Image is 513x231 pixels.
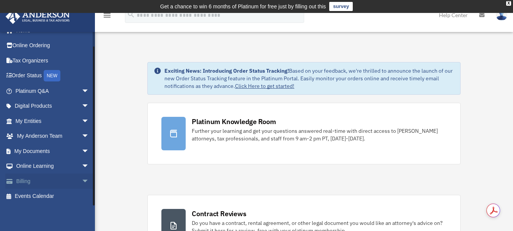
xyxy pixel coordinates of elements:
div: Platinum Knowledge Room [192,117,276,126]
span: arrow_drop_down [82,99,97,114]
a: Order StatusNEW [5,68,101,84]
a: Online Ordering [5,38,101,53]
i: menu [103,11,112,20]
a: survey [329,2,353,11]
div: Contract Reviews [192,209,246,218]
span: arrow_drop_down [82,83,97,99]
img: User Pic [496,10,507,21]
div: Based on your feedback, we're thrilled to announce the launch of our new Order Status Tracking fe... [164,67,454,90]
a: Digital Productsarrow_drop_down [5,99,101,114]
a: menu [103,13,112,20]
a: My Documentsarrow_drop_down [5,143,101,159]
a: Platinum Knowledge Room Further your learning and get your questions answered real-time with dire... [147,103,461,164]
a: Online Learningarrow_drop_down [5,159,101,174]
i: search [127,10,135,19]
div: close [506,1,511,6]
div: NEW [44,70,60,81]
a: Click Here to get started! [235,83,294,89]
div: Further your learning and get your questions answered real-time with direct access to [PERSON_NAM... [192,127,447,142]
a: My Anderson Teamarrow_drop_down [5,129,101,144]
span: arrow_drop_down [82,129,97,144]
span: arrow_drop_down [82,159,97,174]
a: Platinum Q&Aarrow_drop_down [5,83,101,99]
strong: Exciting News: Introducing Order Status Tracking! [164,67,289,74]
a: Tax Organizers [5,53,101,68]
img: Anderson Advisors Platinum Portal [3,9,72,24]
span: arrow_drop_down [82,174,97,189]
span: arrow_drop_down [82,143,97,159]
a: My Entitiesarrow_drop_down [5,113,101,129]
a: Billingarrow_drop_down [5,174,101,189]
div: Get a chance to win 6 months of Platinum for free just by filling out this [160,2,326,11]
a: Events Calendar [5,189,101,204]
span: arrow_drop_down [82,113,97,129]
